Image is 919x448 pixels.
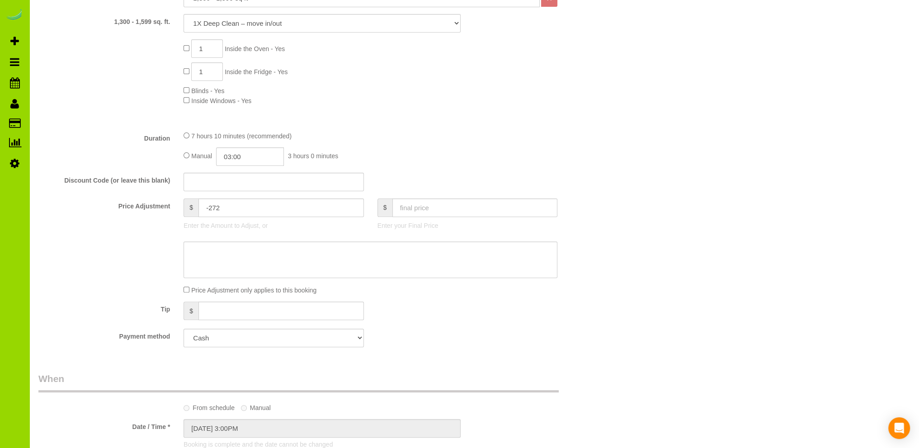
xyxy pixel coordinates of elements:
label: Tip [32,302,177,314]
img: Automaid Logo [5,9,24,22]
label: Price Adjustment [32,198,177,211]
span: 3 hours 0 minutes [288,152,338,160]
span: $ [184,302,198,320]
label: Discount Code (or leave this blank) [32,173,177,185]
span: Inside the Fridge - Yes [225,68,287,75]
input: final price [392,198,558,217]
span: Price Adjustment only applies to this booking [191,287,316,294]
input: From schedule [184,405,189,411]
span: $ [184,198,198,217]
input: MM/DD/YYYY HH:MM [184,419,461,438]
p: Enter the Amount to Adjust, or [184,221,363,230]
span: Inside Windows - Yes [191,97,251,104]
legend: When [38,372,559,392]
label: Duration [32,131,177,143]
div: Open Intercom Messenger [888,417,910,439]
label: Date / Time * [32,419,177,431]
label: Manual [241,400,271,412]
p: Enter your Final Price [377,221,557,230]
label: 1,300 - 1,599 sq. ft. [32,14,177,26]
input: Manual [241,405,247,411]
label: From schedule [184,400,235,412]
span: 7 hours 10 minutes (recommended) [191,132,292,140]
label: Payment method [32,329,177,341]
span: $ [377,198,392,217]
span: Manual [191,152,212,160]
span: Blinds - Yes [191,87,224,94]
span: Inside the Oven - Yes [225,45,285,52]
